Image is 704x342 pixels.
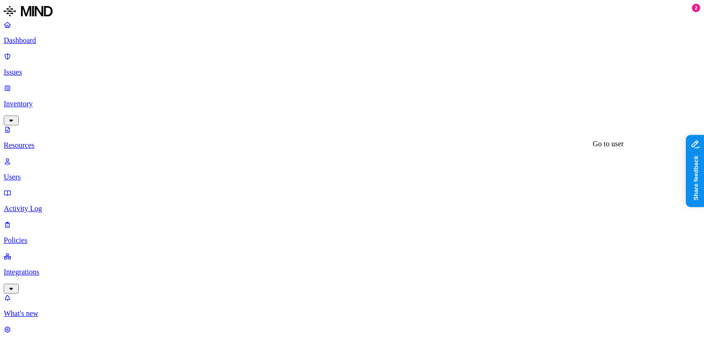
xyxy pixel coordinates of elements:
p: Integrations [4,268,700,276]
p: Inventory [4,100,700,108]
div: Go to user [593,140,624,148]
p: Policies [4,236,700,245]
p: Users [4,173,700,181]
p: Activity Log [4,205,700,213]
p: Resources [4,141,700,150]
div: 2 [692,4,700,12]
p: Dashboard [4,36,700,45]
img: MIND [4,4,53,19]
p: Issues [4,68,700,76]
p: What's new [4,309,700,318]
